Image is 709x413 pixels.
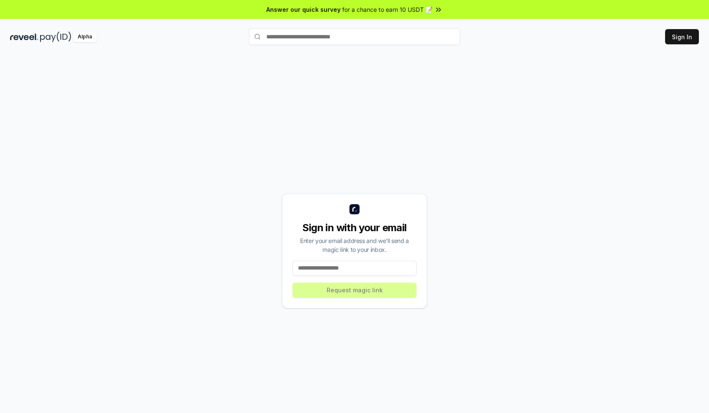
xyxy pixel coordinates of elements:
[10,32,38,42] img: reveel_dark
[292,236,417,254] div: Enter your email address and we’ll send a magic link to your inbox.
[266,5,341,14] span: Answer our quick survey
[665,29,699,44] button: Sign In
[73,32,97,42] div: Alpha
[349,204,360,214] img: logo_small
[40,32,71,42] img: pay_id
[342,5,433,14] span: for a chance to earn 10 USDT 📝
[292,221,417,235] div: Sign in with your email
